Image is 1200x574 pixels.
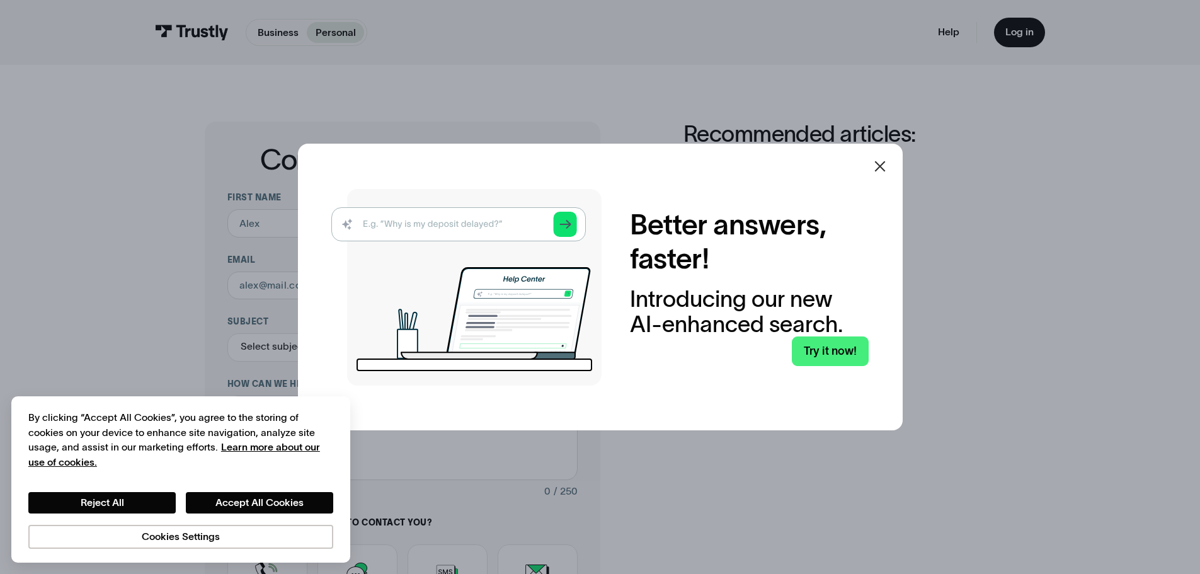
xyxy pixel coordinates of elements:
button: Cookies Settings [28,525,333,549]
div: By clicking “Accept All Cookies”, you agree to the storing of cookies on your device to enhance s... [28,410,333,469]
div: Cookie banner [11,396,350,563]
button: Accept All Cookies [186,492,333,514]
div: Privacy [28,410,333,548]
h2: Better answers, faster! [630,208,869,276]
a: Try it now! [792,336,869,366]
button: Reject All [28,492,176,514]
div: Introducing our new AI-enhanced search. [630,287,869,336]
